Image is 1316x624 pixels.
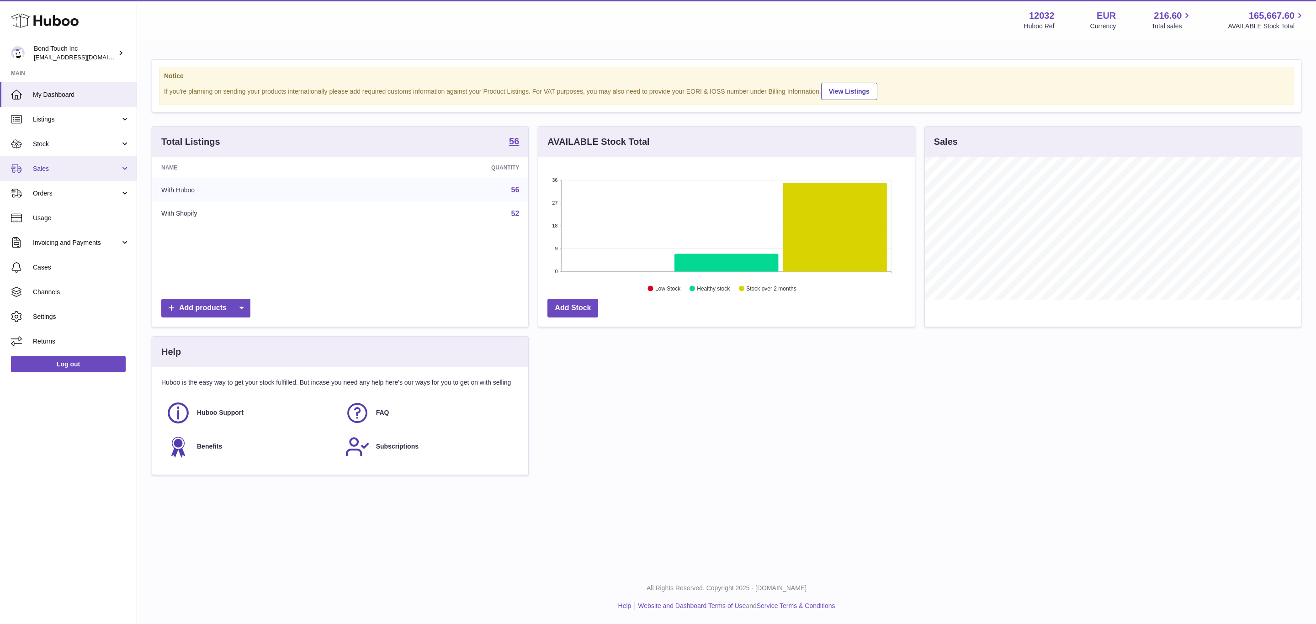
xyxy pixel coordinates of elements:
a: Website and Dashboard Terms of Use [638,602,746,609]
a: Add Stock [547,299,598,317]
h3: AVAILABLE Stock Total [547,136,649,148]
span: My Dashboard [33,90,130,99]
text: Low Stock [655,286,681,292]
span: 216.60 [1154,10,1182,22]
p: All Rights Reserved. Copyright 2025 - [DOMAIN_NAME] [144,584,1309,592]
li: and [635,602,835,610]
td: With Huboo [152,178,355,202]
span: Orders [33,189,120,198]
a: Help [618,602,631,609]
span: Cases [33,263,130,272]
div: If you're planning on sending your products internationally please add required customs informati... [164,81,1289,100]
a: 216.60 Total sales [1151,10,1192,31]
th: Quantity [355,157,528,178]
span: Total sales [1151,22,1192,31]
div: Currency [1090,22,1116,31]
span: Settings [33,312,130,321]
p: Huboo is the easy way to get your stock fulfilled. But incase you need any help here's our ways f... [161,378,519,387]
text: 18 [552,223,558,228]
div: Bond Touch Inc [34,44,116,62]
a: Huboo Support [166,401,336,425]
a: 56 [509,137,519,148]
a: FAQ [345,401,515,425]
strong: EUR [1097,10,1116,22]
text: Healthy stock [697,286,731,292]
h3: Sales [934,136,958,148]
span: Usage [33,214,130,222]
img: logistics@bond-touch.com [11,46,25,60]
span: Stock [33,140,120,148]
span: [EMAIL_ADDRESS][DOMAIN_NAME] [34,53,134,61]
a: Service Terms & Conditions [757,602,835,609]
strong: 56 [509,137,519,146]
strong: Notice [164,72,1289,80]
span: Sales [33,164,120,173]
span: Subscriptions [376,442,419,451]
text: 0 [555,269,558,274]
a: 52 [511,210,520,217]
a: Subscriptions [345,434,515,459]
strong: 12032 [1029,10,1055,22]
a: 165,667.60 AVAILABLE Stock Total [1228,10,1305,31]
td: With Shopify [152,202,355,226]
a: View Listings [821,83,877,100]
span: Huboo Support [197,408,244,417]
span: 165,667.60 [1249,10,1295,22]
text: 36 [552,177,558,183]
th: Name [152,157,355,178]
text: 27 [552,200,558,206]
span: FAQ [376,408,389,417]
a: Log out [11,356,126,372]
span: Channels [33,288,130,296]
h3: Total Listings [161,136,220,148]
text: 9 [555,246,558,251]
span: Benefits [197,442,222,451]
a: 56 [511,186,520,194]
text: Stock over 2 months [747,286,796,292]
span: AVAILABLE Stock Total [1228,22,1305,31]
a: Benefits [166,434,336,459]
span: Listings [33,115,120,124]
div: Huboo Ref [1024,22,1055,31]
span: Returns [33,337,130,346]
span: Invoicing and Payments [33,238,120,247]
a: Add products [161,299,250,317]
h3: Help [161,346,181,358]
